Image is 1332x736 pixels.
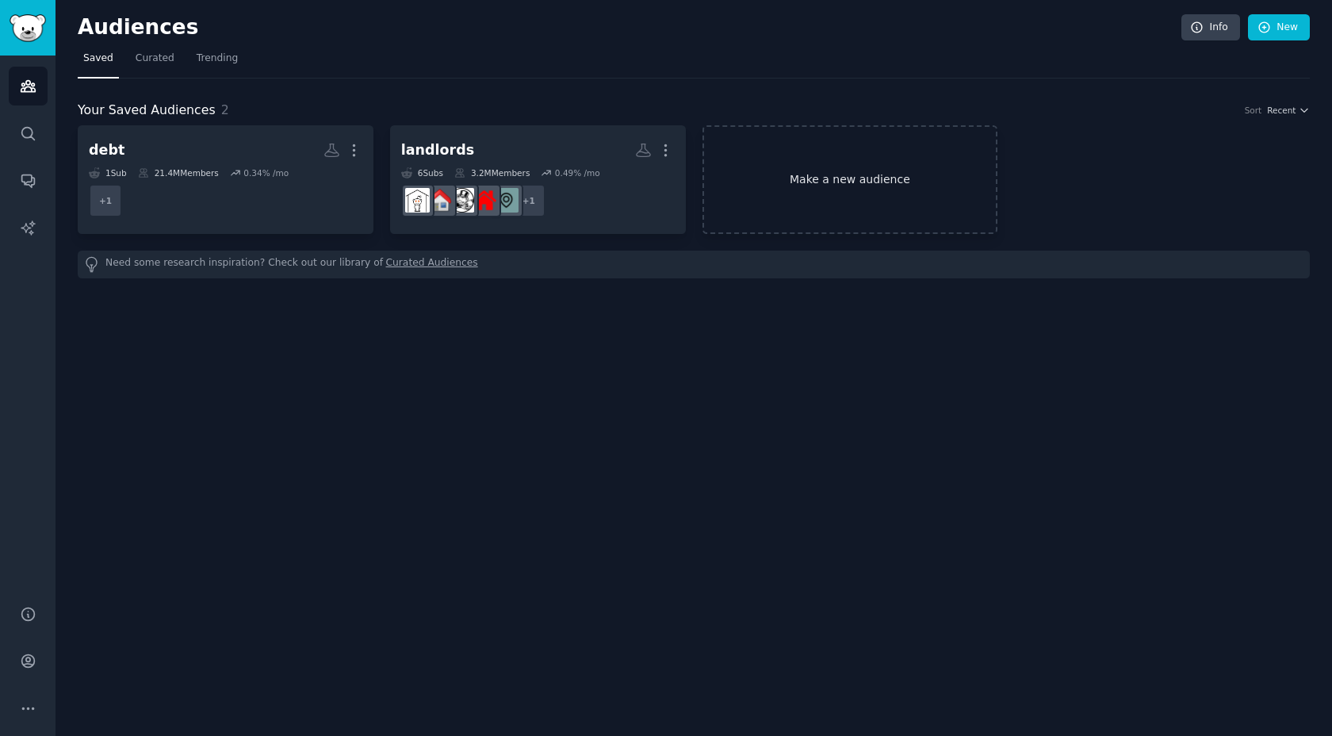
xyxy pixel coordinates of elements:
div: 0.49 % /mo [555,167,600,178]
span: 2 [221,102,229,117]
img: Renters [450,188,474,213]
img: HousingUK [427,188,452,213]
div: + 1 [89,184,122,217]
span: Trending [197,52,238,66]
div: 3.2M Members [454,167,530,178]
div: 21.4M Members [138,167,219,178]
a: debt1Sub21.4MMembers0.34% /mo+1 [78,125,373,234]
a: Saved [78,46,119,79]
a: Curated Audiences [386,256,478,273]
a: Curated [130,46,180,79]
span: Curated [136,52,174,66]
a: Trending [191,46,243,79]
div: 0.34 % /mo [243,167,289,178]
div: Need some research inspiration? Check out our library of [78,251,1310,278]
a: landlords6Subs3.2MMembers0.49% /mo+1housinguklandlordsRentersHousingUKRealEstate [390,125,686,234]
img: housing [494,188,519,213]
div: 6 Sub s [401,167,443,178]
img: GummySearch logo [10,14,46,42]
a: New [1248,14,1310,41]
h2: Audiences [78,15,1181,40]
div: debt [89,140,124,160]
div: Sort [1245,105,1262,116]
div: + 1 [512,184,545,217]
span: Recent [1267,105,1296,116]
span: Saved [83,52,113,66]
a: Make a new audience [702,125,998,234]
span: Your Saved Audiences [78,101,216,121]
button: Recent [1267,105,1310,116]
div: 1 Sub [89,167,127,178]
img: uklandlords [472,188,496,213]
img: RealEstate [405,188,430,213]
a: Info [1181,14,1240,41]
div: landlords [401,140,474,160]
